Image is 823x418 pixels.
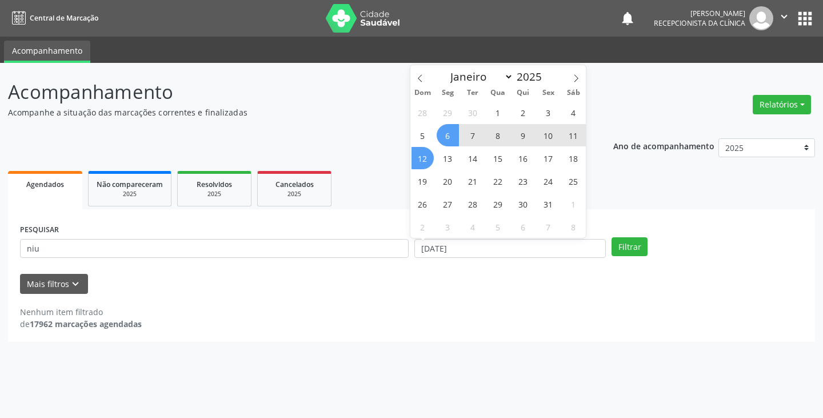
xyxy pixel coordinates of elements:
p: Ano de acompanhamento [613,138,714,153]
span: Outubro 14, 2025 [462,147,484,169]
div: 2025 [186,190,243,198]
span: Resolvidos [197,180,232,189]
span: Outubro 10, 2025 [537,124,560,146]
input: Year [513,69,551,84]
span: Outubro 1, 2025 [487,101,509,124]
span: Novembro 2, 2025 [411,216,434,238]
button:  [773,6,795,30]
div: Nenhum item filtrado [20,306,142,318]
span: Outubro 24, 2025 [537,170,560,192]
button: Relatórios [753,95,811,114]
div: de [20,318,142,330]
p: Acompanhe a situação das marcações correntes e finalizadas [8,106,573,118]
input: Nome, CNS [20,239,409,258]
span: Outubro 17, 2025 [537,147,560,169]
button: Mais filtroskeyboard_arrow_down [20,274,88,294]
span: Outubro 6, 2025 [437,124,459,146]
p: Acompanhamento [8,78,573,106]
span: Outubro 5, 2025 [411,124,434,146]
button: apps [795,9,815,29]
span: Outubro 23, 2025 [512,170,534,192]
span: Qua [485,89,510,97]
span: Outubro 16, 2025 [512,147,534,169]
span: Novembro 7, 2025 [537,216,560,238]
span: Não compareceram [97,180,163,189]
a: Acompanhamento [4,41,90,63]
span: Setembro 30, 2025 [462,101,484,124]
span: Novembro 1, 2025 [562,193,585,215]
i:  [778,10,790,23]
strong: 17962 marcações agendadas [30,319,142,329]
span: Outubro 21, 2025 [462,170,484,192]
button: notifications [620,10,636,26]
span: Outubro 8, 2025 [487,124,509,146]
img: img [749,6,773,30]
div: [PERSON_NAME] [654,9,745,18]
span: Novembro 4, 2025 [462,216,484,238]
span: Ter [460,89,485,97]
span: Outubro 9, 2025 [512,124,534,146]
button: Filtrar [612,237,648,257]
label: PESQUISAR [20,221,59,239]
span: Recepcionista da clínica [654,18,745,28]
span: Novembro 8, 2025 [562,216,585,238]
input: Selecione um intervalo [414,239,606,258]
span: Dom [410,89,436,97]
span: Outubro 29, 2025 [487,193,509,215]
select: Month [445,69,514,85]
span: Setembro 29, 2025 [437,101,459,124]
span: Qui [510,89,536,97]
span: Agendados [26,180,64,189]
span: Outubro 12, 2025 [411,147,434,169]
span: Novembro 6, 2025 [512,216,534,238]
span: Outubro 18, 2025 [562,147,585,169]
span: Outubro 26, 2025 [411,193,434,215]
span: Sex [536,89,561,97]
span: Cancelados [275,180,314,189]
span: Outubro 11, 2025 [562,124,585,146]
span: Sáb [561,89,586,97]
i: keyboard_arrow_down [69,278,82,290]
span: Novembro 5, 2025 [487,216,509,238]
div: 2025 [97,190,163,198]
span: Outubro 22, 2025 [487,170,509,192]
span: Outubro 7, 2025 [462,124,484,146]
span: Outubro 25, 2025 [562,170,585,192]
a: Central de Marcação [8,9,98,27]
span: Outubro 30, 2025 [512,193,534,215]
span: Outubro 28, 2025 [462,193,484,215]
span: Setembro 28, 2025 [411,101,434,124]
span: Central de Marcação [30,13,98,23]
span: Outubro 31, 2025 [537,193,560,215]
span: Outubro 19, 2025 [411,170,434,192]
span: Outubro 3, 2025 [537,101,560,124]
div: 2025 [266,190,323,198]
span: Outubro 15, 2025 [487,147,509,169]
span: Outubro 13, 2025 [437,147,459,169]
span: Outubro 4, 2025 [562,101,585,124]
span: Outubro 27, 2025 [437,193,459,215]
span: Outubro 2, 2025 [512,101,534,124]
span: Seg [435,89,460,97]
span: Outubro 20, 2025 [437,170,459,192]
span: Novembro 3, 2025 [437,216,459,238]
